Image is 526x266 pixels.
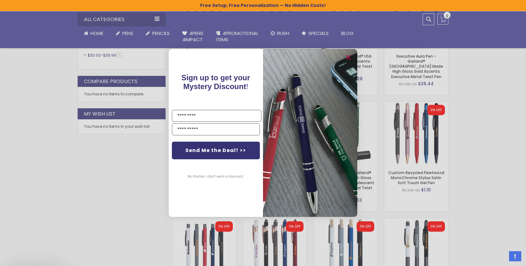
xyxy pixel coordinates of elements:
[263,49,357,217] img: pop-up-image
[172,142,260,159] button: Send Me the Deal! >>
[343,52,353,62] button: Close dialog
[185,169,247,184] button: No thanks, I don't want a discount.
[182,73,250,91] span: !
[182,73,250,91] span: Sign up to get your Mystery Discount
[474,249,526,266] iframe: Google Customer Reviews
